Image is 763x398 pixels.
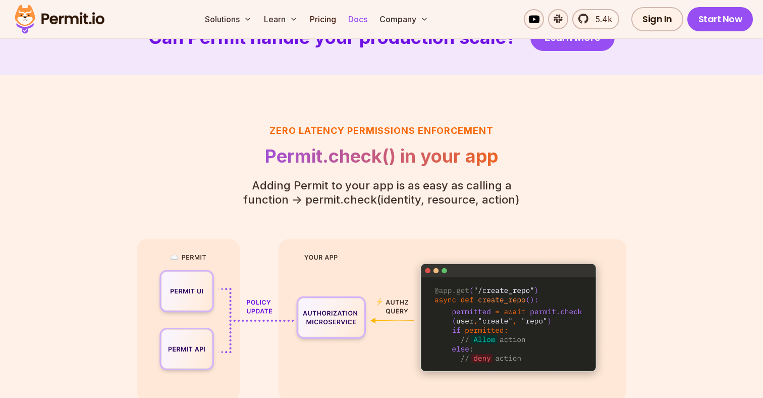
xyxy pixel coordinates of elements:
button: Company [375,9,432,29]
a: Start Now [687,7,753,31]
button: Solutions [201,9,256,29]
a: Docs [344,9,371,29]
h3: Zero latency Permissions enforcement [228,124,535,138]
span: 5.4k [589,13,612,25]
p: Adding Permit to your app is as easy as calling a function - > permit.check(identity, resource, a... [228,178,535,207]
a: Sign In [631,7,683,31]
h2: Can Permit handle your production scale? [148,27,516,47]
img: Permit logo [10,2,109,36]
a: 5.4k [572,9,619,29]
a: Pricing [306,9,340,29]
h2: Permit.check() in your app [228,146,535,166]
button: Learn [260,9,302,29]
